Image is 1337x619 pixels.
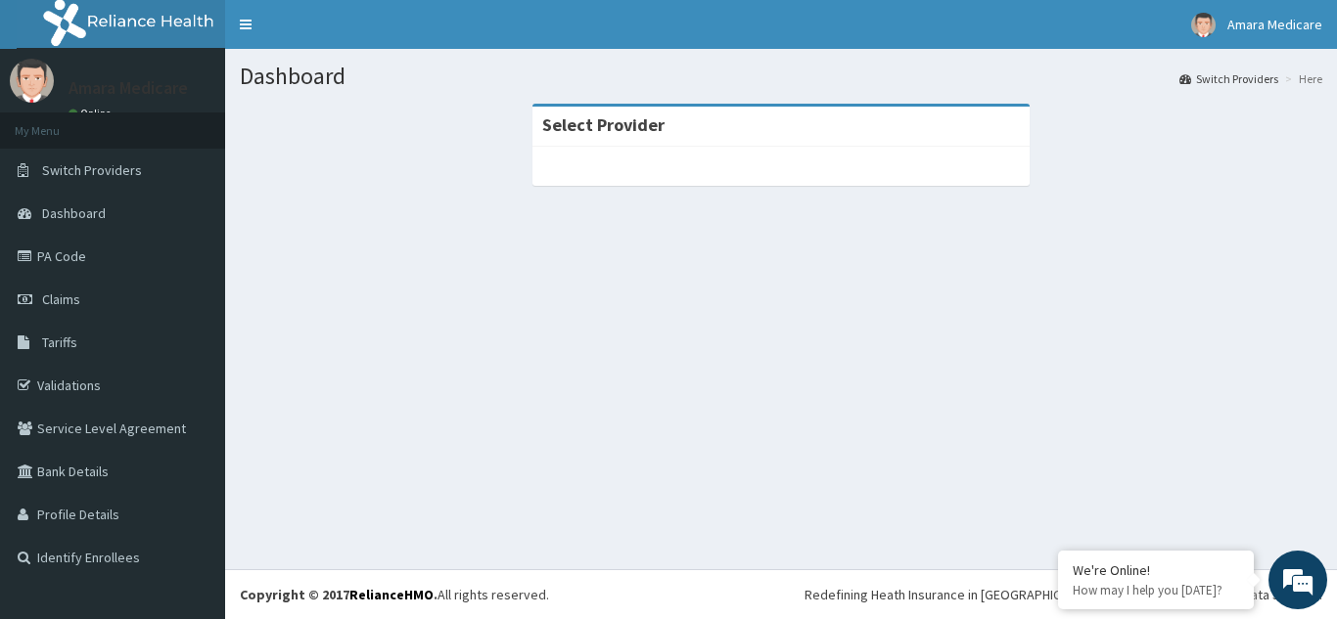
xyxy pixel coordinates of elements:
p: How may I help you today? [1073,582,1239,598]
span: Claims [42,290,80,308]
strong: Copyright © 2017 . [240,586,438,603]
span: Dashboard [42,204,106,222]
span: Amara Medicare [1227,16,1322,33]
h1: Dashboard [240,64,1322,89]
footer: All rights reserved. [225,569,1337,619]
div: Redefining Heath Insurance in [GEOGRAPHIC_DATA] using Telemedicine and Data Science! [805,585,1322,604]
img: User Image [1191,13,1216,37]
a: Switch Providers [1179,70,1278,87]
span: Tariffs [42,333,77,351]
p: Amara Medicare [69,79,188,97]
a: Online [69,107,115,120]
div: We're Online! [1073,561,1239,579]
img: User Image [10,59,54,103]
strong: Select Provider [542,113,665,136]
span: Switch Providers [42,161,142,179]
li: Here [1280,70,1322,87]
a: RelianceHMO [349,586,434,603]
